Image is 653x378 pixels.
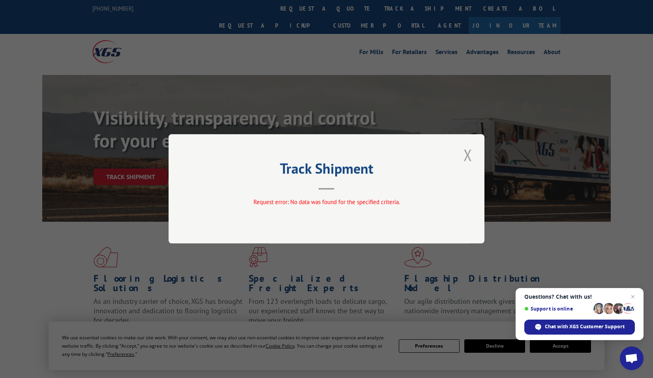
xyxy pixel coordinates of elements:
[524,320,635,335] span: Chat with XGS Customer Support
[524,306,591,312] span: Support is online
[620,346,644,370] a: Open chat
[545,323,625,330] span: Chat with XGS Customer Support
[253,198,400,206] span: Request error: No data was found for the specified criteria.
[461,144,475,166] button: Close modal
[524,294,635,300] span: Questions? Chat with us!
[208,163,445,178] h2: Track Shipment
